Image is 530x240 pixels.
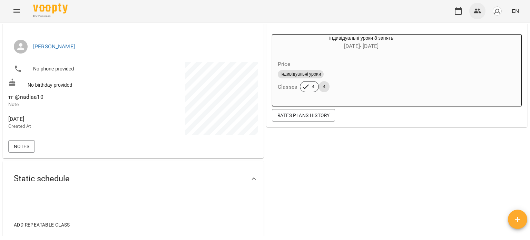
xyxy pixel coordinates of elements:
span: тг @nadiaa10 [8,94,43,100]
a: [PERSON_NAME] [33,43,75,50]
div: Static schedule [3,161,264,196]
li: No phone provided [8,62,132,76]
img: avatar_s.png [492,6,502,16]
button: Notes [8,140,35,153]
span: EN [512,7,519,15]
span: [DATE] [8,115,132,123]
h6: Price [278,59,290,69]
span: [DATE] - [DATE] [344,43,379,49]
button: Add repeatable class [11,219,73,231]
span: 4 [319,84,330,90]
span: Notes [14,142,29,151]
p: Note [8,101,132,108]
span: For Business [33,14,68,19]
span: 4 [308,84,318,90]
span: Static schedule [14,173,70,184]
p: Created At [8,123,132,130]
span: Add repeatable class [14,221,70,229]
div: No birthday provided [7,77,133,90]
button: EN [509,4,522,17]
button: Menu [8,3,25,19]
button: Rates Plans History [272,109,335,122]
img: Voopty Logo [33,3,68,13]
span: Rates Plans History [277,111,330,119]
div: індивідуальні уроки 8 занять [272,35,450,51]
h6: Classes [278,82,297,92]
button: індивідуальні уроки 8 занять[DATE]- [DATE]Priceіндивідуальні урокиClasses44 [272,35,450,100]
span: індивідуальні уроки [278,71,324,77]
